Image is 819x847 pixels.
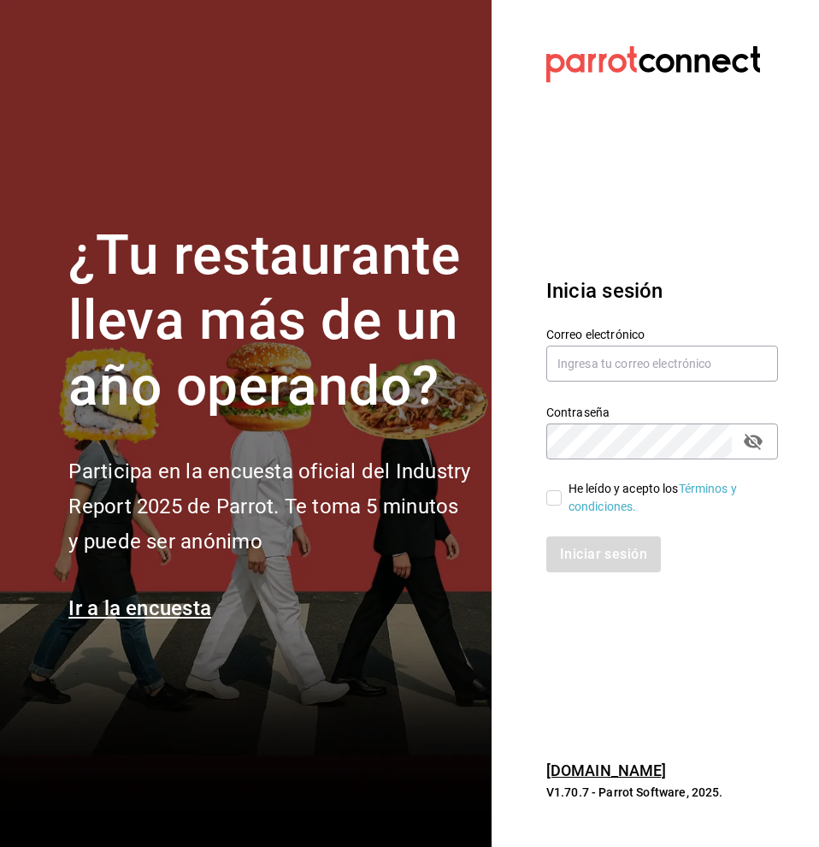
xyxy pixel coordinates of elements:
label: Correo electrónico [546,328,778,340]
a: Términos y condiciones. [569,482,737,513]
h3: Inicia sesión [546,275,778,306]
p: V1.70.7 - Parrot Software, 2025. [546,784,778,801]
h1: ¿Tu restaurante lleva más de un año operando? [68,223,470,420]
a: Ir a la encuesta [68,596,211,620]
label: Contraseña [546,406,778,418]
button: passwordField [739,427,768,456]
input: Ingresa tu correo electrónico [546,346,778,382]
a: [DOMAIN_NAME] [546,761,667,779]
div: He leído y acepto los [569,480,764,516]
h2: Participa en la encuesta oficial del Industry Report 2025 de Parrot. Te toma 5 minutos y puede se... [68,454,470,559]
